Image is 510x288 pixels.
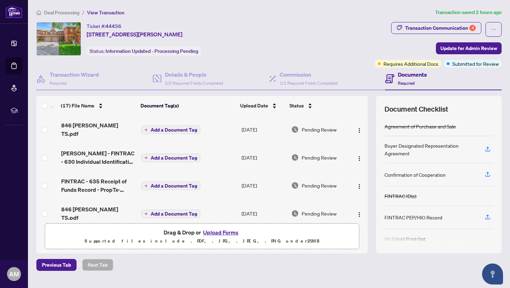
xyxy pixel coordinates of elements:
[354,124,365,135] button: Logo
[87,22,121,30] div: Ticket #:
[50,70,99,79] h4: Transaction Wizard
[291,154,299,161] img: Document Status
[144,156,148,160] span: plus
[151,211,197,216] span: Add a Document Tag
[405,22,476,34] div: Transaction Communication
[385,122,456,130] div: Agreement of Purchase and Sale
[291,126,299,133] img: Document Status
[106,48,198,54] span: Information Updated - Processing Pending
[151,183,197,188] span: Add a Document Tag
[280,80,338,86] span: 1/1 Required Fields Completed
[280,70,338,79] h4: Commission
[138,96,237,115] th: Document Tag(s)
[491,27,496,32] span: ellipsis
[354,152,365,163] button: Logo
[436,42,502,54] button: Update for Admin Review
[237,96,287,115] th: Upload Date
[61,149,136,166] span: [PERSON_NAME] - FINTRAC - 630 Individual Identification Record A - PropTx-OREA_[DATE] 14_51_49.pdf
[239,199,288,227] td: [DATE]
[385,142,476,157] div: Buyer Designated Representation Agreement
[357,156,362,161] img: Logo
[61,177,136,194] span: FINTRAC - 635 Receipt of Funds Record - PropTx-OREA_[DATE] 12_06_21.pdf
[144,128,148,132] span: plus
[482,264,503,285] button: Open asap
[452,60,499,68] span: Submitted for Review
[87,9,124,16] span: View Transaction
[164,228,240,237] span: Drag & Drop or
[398,80,415,86] span: Required
[151,127,197,132] span: Add a Document Tag
[50,80,66,86] span: Required
[239,115,288,143] td: [DATE]
[398,70,427,79] h4: Documents
[240,102,268,110] span: Upload Date
[354,208,365,219] button: Logo
[42,259,71,271] span: Previous Tab
[87,46,201,56] div: Status:
[58,96,138,115] th: (17) File Name
[302,182,337,189] span: Pending Review
[440,43,497,54] span: Update for Admin Review
[49,237,355,245] p: Supported files include .PDF, .JPG, .JPEG, .PNG under 25 MB
[165,70,223,79] h4: Details & People
[385,213,442,221] div: FINTRAC PEP/HIO Record
[144,212,148,216] span: plus
[141,210,200,218] button: Add a Document Tag
[82,259,113,271] button: Next Tab
[61,121,136,138] span: 846 [PERSON_NAME] TS.pdf
[6,5,22,18] img: logo
[151,155,197,160] span: Add a Document Tag
[36,259,77,271] button: Previous Tab
[385,192,416,200] div: FINTRAC ID(s)
[87,30,182,38] span: [STREET_ADDRESS][PERSON_NAME]
[357,128,362,133] img: Logo
[239,143,288,171] td: [DATE]
[141,126,200,134] button: Add a Document Tag
[82,8,84,16] li: /
[144,184,148,188] span: plus
[354,180,365,191] button: Logo
[291,182,299,189] img: Document Status
[106,23,121,29] span: 44456
[469,25,476,31] div: 4
[435,8,502,16] article: Transaction saved 2 hours ago
[302,154,337,161] span: Pending Review
[61,102,94,110] span: (17) File Name
[289,102,304,110] span: Status
[36,10,41,15] span: home
[357,212,362,217] img: Logo
[391,22,481,34] button: Transaction Communication4
[239,171,288,199] td: [DATE]
[302,126,337,133] span: Pending Review
[291,210,299,217] img: Document Status
[357,184,362,189] img: Logo
[287,96,348,115] th: Status
[385,171,446,178] div: Confirmation of Cooperation
[61,205,136,222] span: 846 [PERSON_NAME] TS.pdf
[383,60,438,68] span: Requires Additional Docs
[9,269,19,279] span: AM
[141,154,200,162] button: Add a Document Tag
[165,80,223,86] span: 2/2 Required Fields Completed
[302,210,337,217] span: Pending Review
[201,228,240,237] button: Upload Forms
[385,104,448,114] span: Document Checklist
[37,22,81,55] img: IMG-N12200047_1.jpg
[44,9,79,16] span: Deal Processing
[45,224,359,250] span: Drag & Drop orUpload FormsSupported files include .PDF, .JPG, .JPEG, .PNG under25MB
[141,182,200,190] button: Add a Document Tag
